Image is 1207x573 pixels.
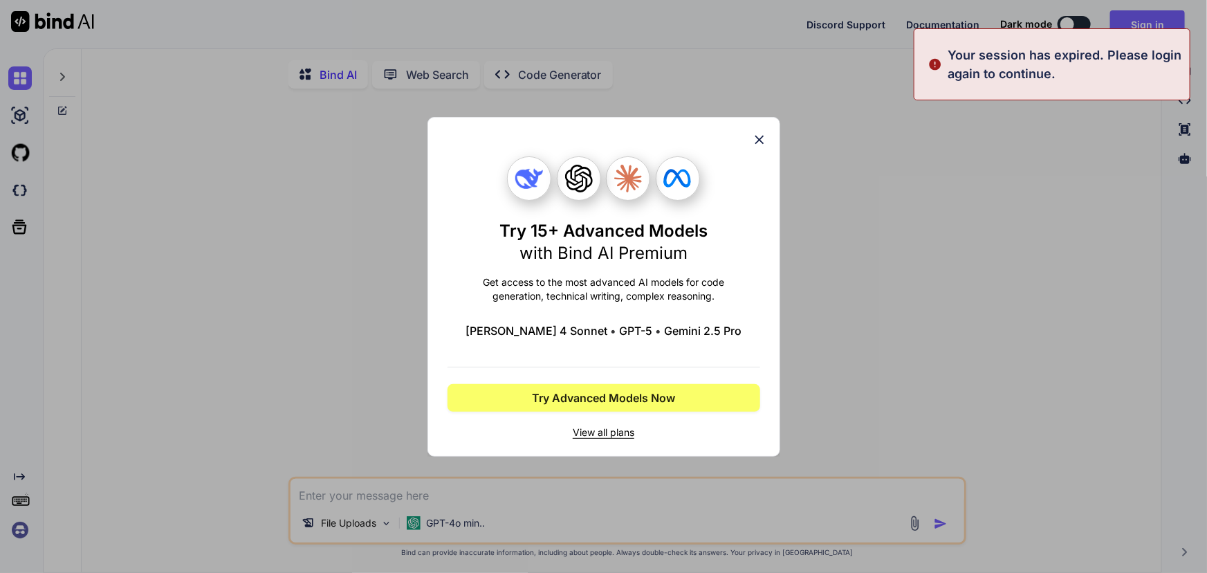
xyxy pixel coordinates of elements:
span: Gemini 2.5 Pro [664,322,741,339]
span: Try Advanced Models Now [532,390,675,406]
span: with Bind AI Premium [519,243,688,263]
span: • [655,322,661,339]
img: alert [928,46,942,83]
img: Deepseek [515,165,543,192]
span: View all plans [448,426,760,439]
span: GPT-5 [619,322,652,339]
span: • [610,322,616,339]
span: [PERSON_NAME] 4 Sonnet [466,322,607,339]
p: Get access to the most advanced AI models for code generation, technical writing, complex reasoning. [448,275,760,303]
h1: Try 15+ Advanced Models [499,220,708,264]
p: Your session has expired. Please login again to continue. [948,46,1181,83]
button: Try Advanced Models Now [448,384,760,412]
